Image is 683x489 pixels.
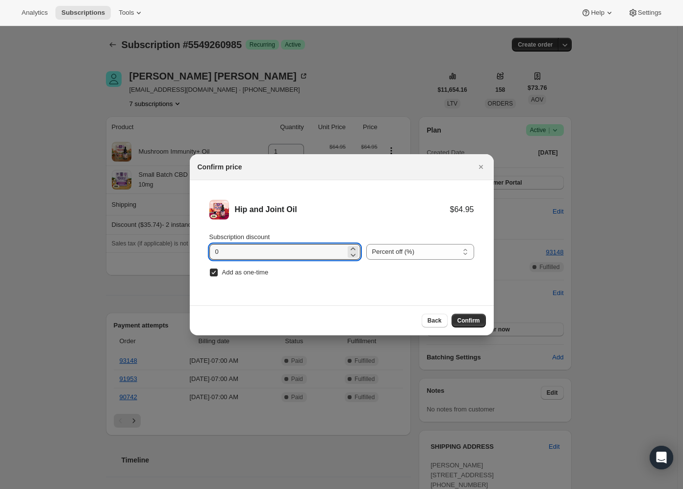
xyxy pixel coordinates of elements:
h2: Confirm price [198,162,242,172]
button: Close [474,160,488,174]
div: $64.95 [450,205,474,215]
button: Analytics [16,6,53,20]
span: Tools [119,9,134,17]
span: Help [591,9,604,17]
span: Back [428,317,442,325]
span: Subscriptions [61,9,105,17]
span: Subscription discount [209,233,270,241]
button: Tools [113,6,150,20]
div: Open Intercom Messenger [650,446,673,469]
div: Hip and Joint Oil [235,205,450,215]
button: Help [575,6,620,20]
button: Back [422,314,448,327]
button: Subscriptions [55,6,111,20]
span: Add as one-time [222,269,269,276]
button: Settings [622,6,667,20]
span: Analytics [22,9,48,17]
img: Hip and Joint Oil [209,200,229,219]
button: Confirm [452,314,486,327]
span: Confirm [457,317,480,325]
span: Settings [638,9,661,17]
